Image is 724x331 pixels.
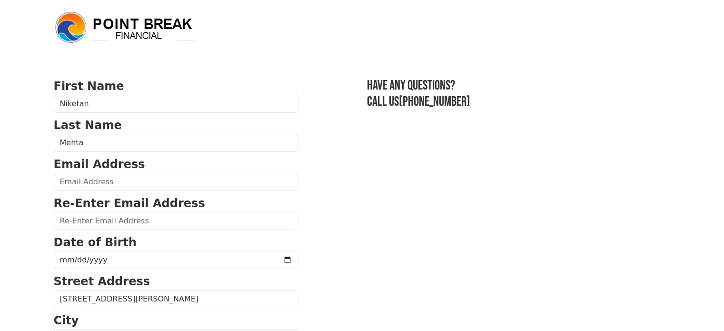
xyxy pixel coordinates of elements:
strong: Street Address [54,275,150,288]
a: [PHONE_NUMBER] [399,94,470,110]
input: Street Address [54,290,298,308]
strong: City [54,314,79,327]
input: Re-Enter Email Address [54,212,298,230]
strong: First Name [54,80,124,93]
strong: Last Name [54,119,122,132]
strong: Re-Enter Email Address [54,197,205,210]
img: logo.png [54,10,197,45]
input: Last Name [54,134,298,152]
h3: Call us [367,94,671,110]
h3: Have any questions? [367,78,671,94]
strong: Email Address [54,158,145,171]
input: First Name [54,95,298,113]
input: Email Address [54,173,298,191]
strong: Date of Birth [54,236,137,249]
